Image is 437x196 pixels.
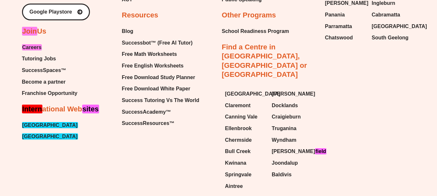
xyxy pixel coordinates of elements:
[272,112,301,122] span: Craigieburn
[122,84,199,94] a: Free Download White Paper
[122,38,193,48] span: Successbot™ (Free AI Tutor)
[372,22,412,31] a: [GEOGRAPHIC_DATA]
[222,26,289,36] a: School Readiness Program
[325,10,365,20] a: Panania
[272,101,298,110] span: Docklands
[122,107,171,117] span: SuccessAcademy™
[122,61,184,71] span: Free English Worksheets
[272,89,312,99] a: [PERSON_NAME]
[225,112,265,122] a: Canning Vale
[225,135,265,145] a: Chermside
[122,96,199,105] a: Success Tutoring Vs The World
[372,33,412,43] a: South Geelong
[272,135,312,145] a: Wyndham
[325,33,365,43] a: Chatswood
[272,124,312,133] a: Truganina
[225,147,251,156] span: Bull Creek
[22,4,90,20] a: Google Playstore
[315,148,326,154] em: field
[122,49,199,59] a: Free Math Worksheets
[272,158,312,168] a: Joondalup
[222,11,276,20] h2: Other Programs
[272,89,315,99] span: [PERSON_NAME]
[272,147,326,156] span: [PERSON_NAME]
[225,124,265,133] a: Ellenbrook
[325,22,352,31] span: Parramatta
[22,105,99,114] h2: ational Web
[22,27,46,36] h2: Us
[22,120,78,130] a: [GEOGRAPHIC_DATA]
[225,158,246,168] span: Kwinana
[22,43,78,52] a: Careers
[22,132,78,141] a: [GEOGRAPHIC_DATA]
[122,119,199,128] a: SuccessResources™
[225,101,251,110] span: Claremont
[225,170,252,180] span: Springvale
[22,88,78,98] a: Franchise Opportunity
[22,27,37,36] em: Join
[122,84,191,94] span: Free Download White Paper
[22,122,78,128] em: [GEOGRAPHIC_DATA]
[122,107,199,117] a: SuccessAcademy™
[222,43,307,79] a: Find a Centre in [GEOGRAPHIC_DATA], [GEOGRAPHIC_DATA] or [GEOGRAPHIC_DATA]
[272,170,312,180] a: Baldivis
[272,170,291,180] span: Baldivis
[225,112,257,122] span: Canning Vale
[22,54,78,64] a: Tutoring Jobs
[122,38,199,48] a: Successbot™ (Free AI Tutor)
[372,10,412,20] a: Cabramatta
[22,133,78,139] em: [GEOGRAPHIC_DATA]
[329,123,437,196] iframe: Chat Widget
[22,54,56,64] span: Tutoring Jobs
[82,105,99,113] em: sites
[225,89,265,99] a: [GEOGRAPHIC_DATA]
[272,135,296,145] span: Wyndham
[122,49,177,59] span: Free Math Worksheets
[272,112,312,122] a: Craigieburn
[225,147,265,156] a: Bull Creek
[225,101,265,110] a: Claremont
[22,66,66,75] span: SuccessSpaces™
[22,77,78,87] a: Become a partner
[22,105,42,113] em: Intern
[22,44,42,50] em: Careers
[225,181,265,191] a: Aintree
[272,147,312,156] a: [PERSON_NAME]field
[325,22,365,31] a: Parramatta
[225,89,280,99] span: [GEOGRAPHIC_DATA]
[225,158,265,168] a: Kwinana
[122,119,175,128] span: SuccessResources™
[272,101,312,110] a: Docklands
[225,181,243,191] span: Aintree
[272,158,298,168] span: Joondalup
[29,9,72,15] span: Google Playstore
[122,26,134,36] span: Blog
[122,73,199,82] a: Free Download Study Planner
[122,61,199,71] a: Free English Worksheets
[372,22,427,31] span: [GEOGRAPHIC_DATA]
[122,11,158,20] h2: Resources
[122,73,195,82] span: Free Download Study Planner
[325,10,345,20] span: Panania
[22,66,78,75] a: SuccessSpaces™
[225,135,252,145] span: Chermside
[372,33,409,43] span: South Geelong
[272,124,296,133] span: Truganina
[22,77,66,87] span: Become a partner
[325,33,353,43] span: Chatswood
[372,10,400,20] span: Cabramatta
[122,26,199,36] a: Blog
[225,170,265,180] a: Springvale
[225,124,252,133] span: Ellenbrook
